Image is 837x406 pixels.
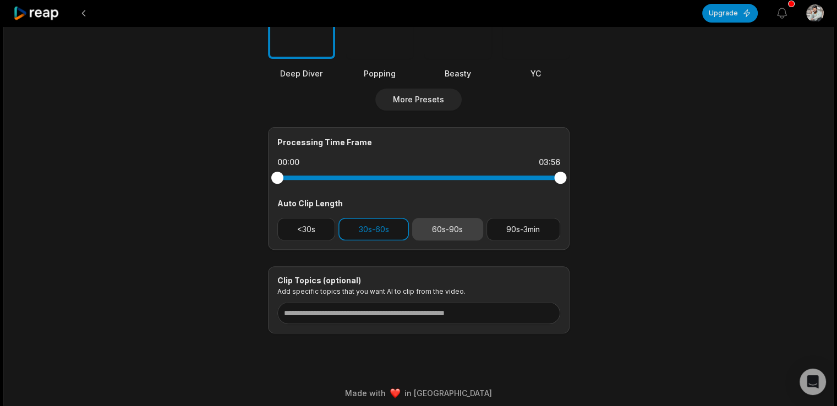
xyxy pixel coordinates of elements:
[390,388,400,398] img: heart emoji
[424,68,491,79] div: Beasty
[277,287,560,295] p: Add specific topics that you want AI to clip from the video.
[338,218,409,240] button: 30s-60s
[346,68,413,79] div: Popping
[539,157,560,168] div: 03:56
[800,369,826,395] div: Open Intercom Messenger
[375,89,462,111] button: More Presets
[412,218,483,240] button: 60s-90s
[277,276,560,286] div: Clip Topics (optional)
[502,68,570,79] div: YC
[486,218,560,240] button: 90s-3min
[277,157,299,168] div: 00:00
[277,136,560,148] div: Processing Time Frame
[277,197,560,209] div: Auto Clip Length
[14,387,823,399] div: Made with in [GEOGRAPHIC_DATA]
[277,218,336,240] button: <30s
[268,68,335,79] div: Deep Diver
[702,4,758,23] button: Upgrade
